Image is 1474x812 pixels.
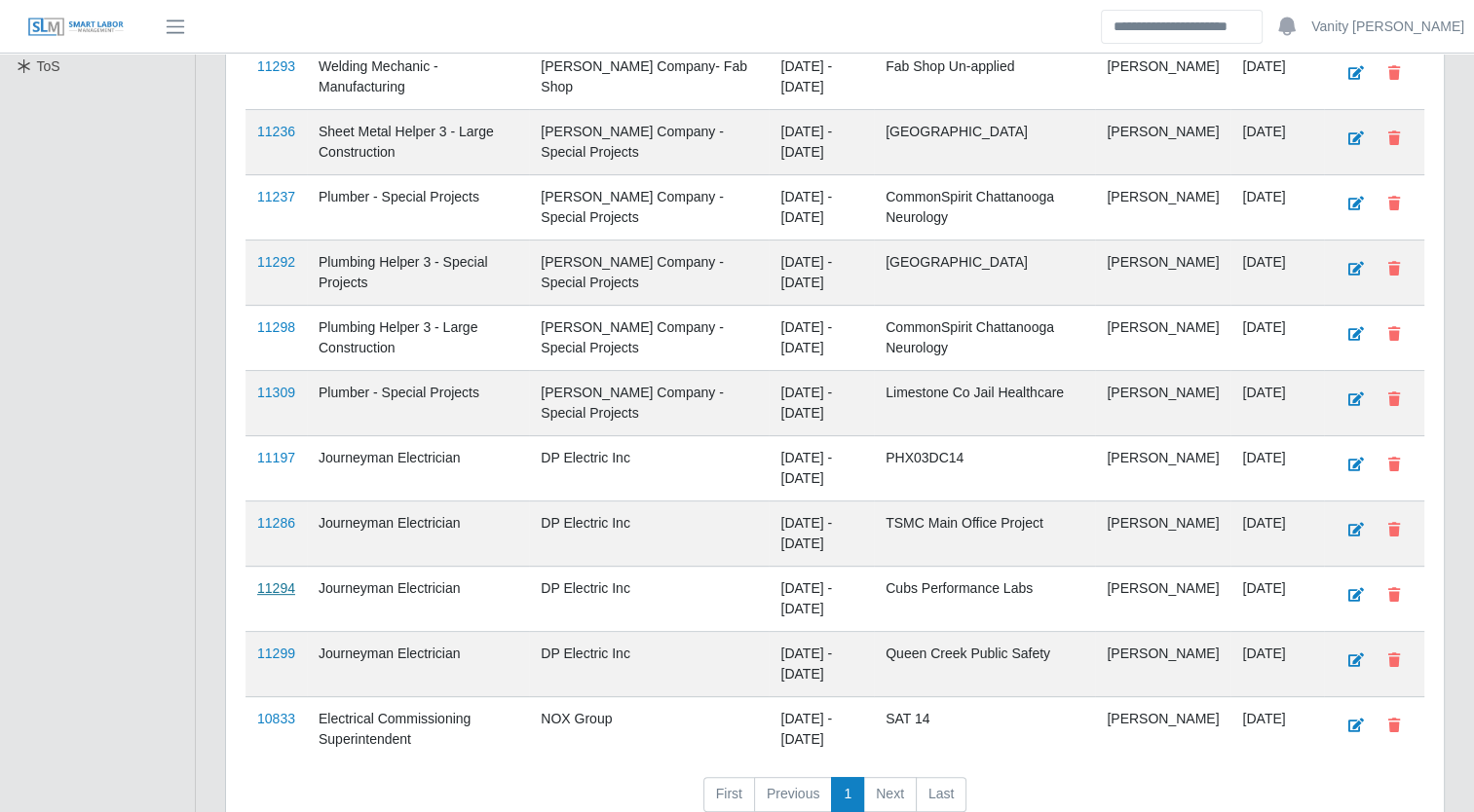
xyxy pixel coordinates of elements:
[874,501,1095,567] td: TSMC Main Office Project
[874,240,1095,306] td: [GEOGRAPHIC_DATA]
[874,306,1095,371] td: CommonSpirit Chattanooga Neurology
[1095,697,1230,762] td: [PERSON_NAME]
[257,124,295,139] a: 11236
[769,632,874,697] td: [DATE] - [DATE]
[529,697,769,762] td: NOX Group
[37,58,60,74] span: ToS
[1095,567,1230,632] td: [PERSON_NAME]
[307,632,529,697] td: Journeyman Electrician
[1095,436,1230,501] td: [PERSON_NAME]
[1095,501,1230,567] td: [PERSON_NAME]
[1230,110,1324,175] td: [DATE]
[307,371,529,436] td: Plumber - Special Projects
[874,371,1095,436] td: Limestone Co Jail Healthcare
[1101,10,1263,44] input: Search
[874,110,1095,175] td: [GEOGRAPHIC_DATA]
[27,17,125,38] img: SLM Logo
[874,45,1095,110] td: Fab Shop Un-applied
[307,110,529,175] td: Sheet Metal Helper 3 - Large Construction
[257,385,295,400] a: 11309
[1230,45,1324,110] td: [DATE]
[529,45,769,110] td: [PERSON_NAME] Company- Fab Shop
[769,306,874,371] td: [DATE] - [DATE]
[1095,240,1230,306] td: [PERSON_NAME]
[257,319,295,335] a: 11298
[529,632,769,697] td: DP Electric Inc
[1095,175,1230,240] td: [PERSON_NAME]
[769,175,874,240] td: [DATE] - [DATE]
[257,254,295,270] a: 11292
[257,580,295,596] a: 11294
[307,697,529,762] td: Electrical Commissioning Superintendent
[307,45,529,110] td: Welding Mechanic - Manufacturing
[307,567,529,632] td: Journeyman Electrician
[1230,567,1324,632] td: [DATE]
[529,436,769,501] td: DP Electric Inc
[1095,306,1230,371] td: [PERSON_NAME]
[529,175,769,240] td: [PERSON_NAME] Company - Special Projects
[769,501,874,567] td: [DATE] - [DATE]
[529,110,769,175] td: [PERSON_NAME] Company - Special Projects
[874,632,1095,697] td: Queen Creek Public Safety
[769,45,874,110] td: [DATE] - [DATE]
[1230,371,1324,436] td: [DATE]
[307,436,529,501] td: Journeyman Electrician
[1095,45,1230,110] td: [PERSON_NAME]
[307,175,529,240] td: Plumber - Special Projects
[307,306,529,371] td: Plumbing Helper 3 - Large Construction
[769,697,874,762] td: [DATE] - [DATE]
[257,58,295,74] a: 11293
[874,175,1095,240] td: CommonSpirit Chattanooga Neurology
[257,189,295,204] a: 11237
[529,240,769,306] td: [PERSON_NAME] Company - Special Projects
[1230,240,1324,306] td: [DATE]
[769,110,874,175] td: [DATE] - [DATE]
[1311,17,1464,37] a: Vanity [PERSON_NAME]
[1230,306,1324,371] td: [DATE]
[1230,501,1324,567] td: [DATE]
[831,777,864,812] a: 1
[529,567,769,632] td: DP Electric Inc
[769,567,874,632] td: [DATE] - [DATE]
[1095,371,1230,436] td: [PERSON_NAME]
[257,450,295,465] a: 11197
[1095,110,1230,175] td: [PERSON_NAME]
[257,515,295,531] a: 11286
[307,240,529,306] td: Plumbing Helper 3 - Special Projects
[529,501,769,567] td: DP Electric Inc
[257,711,295,726] a: 10833
[874,697,1095,762] td: SAT 14
[1095,632,1230,697] td: [PERSON_NAME]
[769,371,874,436] td: [DATE] - [DATE]
[769,436,874,501] td: [DATE] - [DATE]
[1230,436,1324,501] td: [DATE]
[1230,697,1324,762] td: [DATE]
[1230,632,1324,697] td: [DATE]
[529,306,769,371] td: [PERSON_NAME] Company - Special Projects
[1230,175,1324,240] td: [DATE]
[257,646,295,661] a: 11299
[874,436,1095,501] td: PHX03DC14
[529,371,769,436] td: [PERSON_NAME] Company - Special Projects
[874,567,1095,632] td: Cubs Performance Labs
[769,240,874,306] td: [DATE] - [DATE]
[307,501,529,567] td: Journeyman Electrician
